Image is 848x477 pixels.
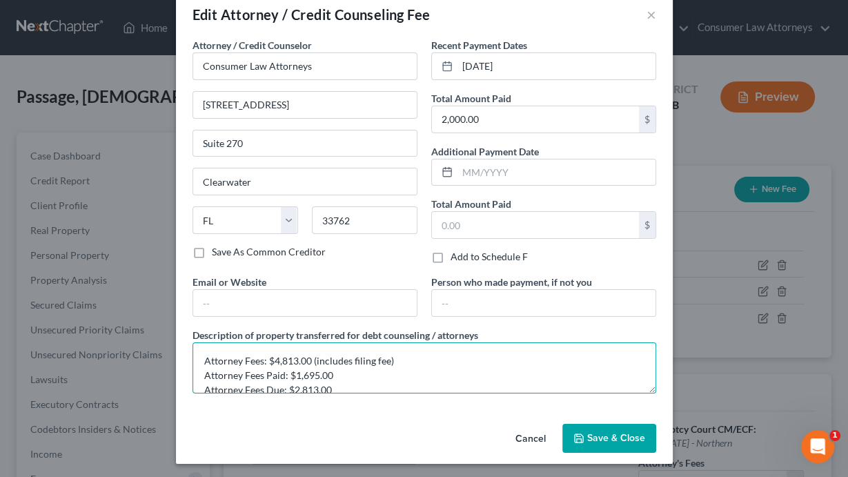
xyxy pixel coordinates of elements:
[193,290,417,316] input: --
[587,432,645,444] span: Save & Close
[451,250,528,264] label: Add to Schedule F
[193,130,417,157] input: Apt, Suite, etc...
[639,212,655,238] div: $
[432,290,655,316] input: --
[221,6,431,23] span: Attorney / Credit Counseling Fee
[432,106,639,133] input: 0.00
[193,39,312,51] span: Attorney / Credit Counselor
[829,430,840,441] span: 1
[504,425,557,453] button: Cancel
[432,212,639,238] input: 0.00
[647,6,656,23] button: ×
[431,275,592,289] label: Person who made payment, if not you
[457,159,655,186] input: MM/YYYY
[193,328,478,342] label: Description of property transferred for debt counseling / attorneys
[431,38,527,52] label: Recent Payment Dates
[193,92,417,118] input: Enter address...
[457,53,655,79] input: MM/YYYY
[193,275,266,289] label: Email or Website
[431,91,511,106] label: Total Amount Paid
[431,197,511,211] label: Total Amount Paid
[431,144,539,159] label: Additional Payment Date
[212,245,326,259] label: Save As Common Creditor
[312,206,417,234] input: Enter zip...
[193,52,417,80] input: Search creditor by name...
[801,430,834,463] iframe: Intercom live chat
[193,6,218,23] span: Edit
[193,168,417,195] input: Enter city...
[562,424,656,453] button: Save & Close
[639,106,655,133] div: $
